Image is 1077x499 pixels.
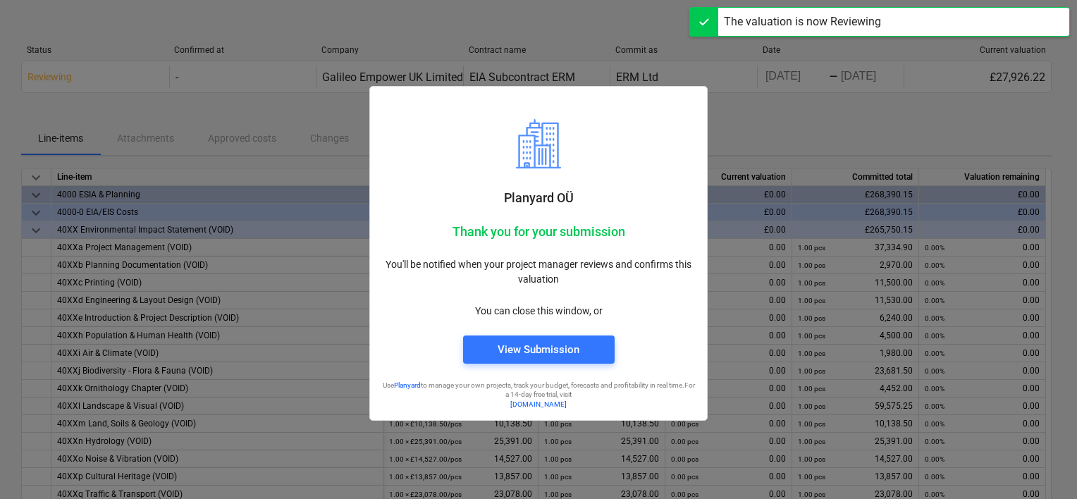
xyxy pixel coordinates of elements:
[381,304,696,319] p: You can close this window, or
[394,381,421,389] a: Planyard
[381,257,696,287] p: You'll be notified when your project manager reviews and confirms this valuation
[381,190,696,207] p: Planyard OÜ
[381,381,696,400] p: Use to manage your own projects, track your budget, forecasts and profitability in real time. For...
[510,400,567,408] a: [DOMAIN_NAME]
[381,223,696,240] p: Thank you for your submission
[498,340,579,359] div: View Submission
[724,13,881,30] div: The valuation is now Reviewing
[463,335,615,364] button: View Submission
